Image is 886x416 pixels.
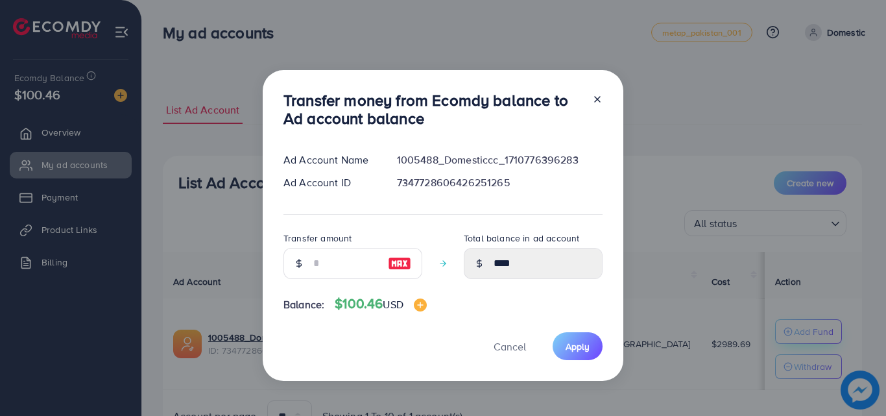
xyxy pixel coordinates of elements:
span: Apply [566,340,590,353]
img: image [388,256,411,271]
span: Balance: [283,297,324,312]
label: Transfer amount [283,232,352,245]
div: Ad Account Name [273,153,387,167]
div: Ad Account ID [273,175,387,190]
h4: $100.46 [335,296,427,312]
h3: Transfer money from Ecomdy balance to Ad account balance [283,91,582,128]
span: USD [383,297,403,312]
img: image [414,299,427,312]
button: Apply [553,332,603,360]
div: 7347728606426251265 [387,175,613,190]
label: Total balance in ad account [464,232,579,245]
div: 1005488_Domesticcc_1710776396283 [387,153,613,167]
span: Cancel [494,339,526,354]
button: Cancel [477,332,542,360]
